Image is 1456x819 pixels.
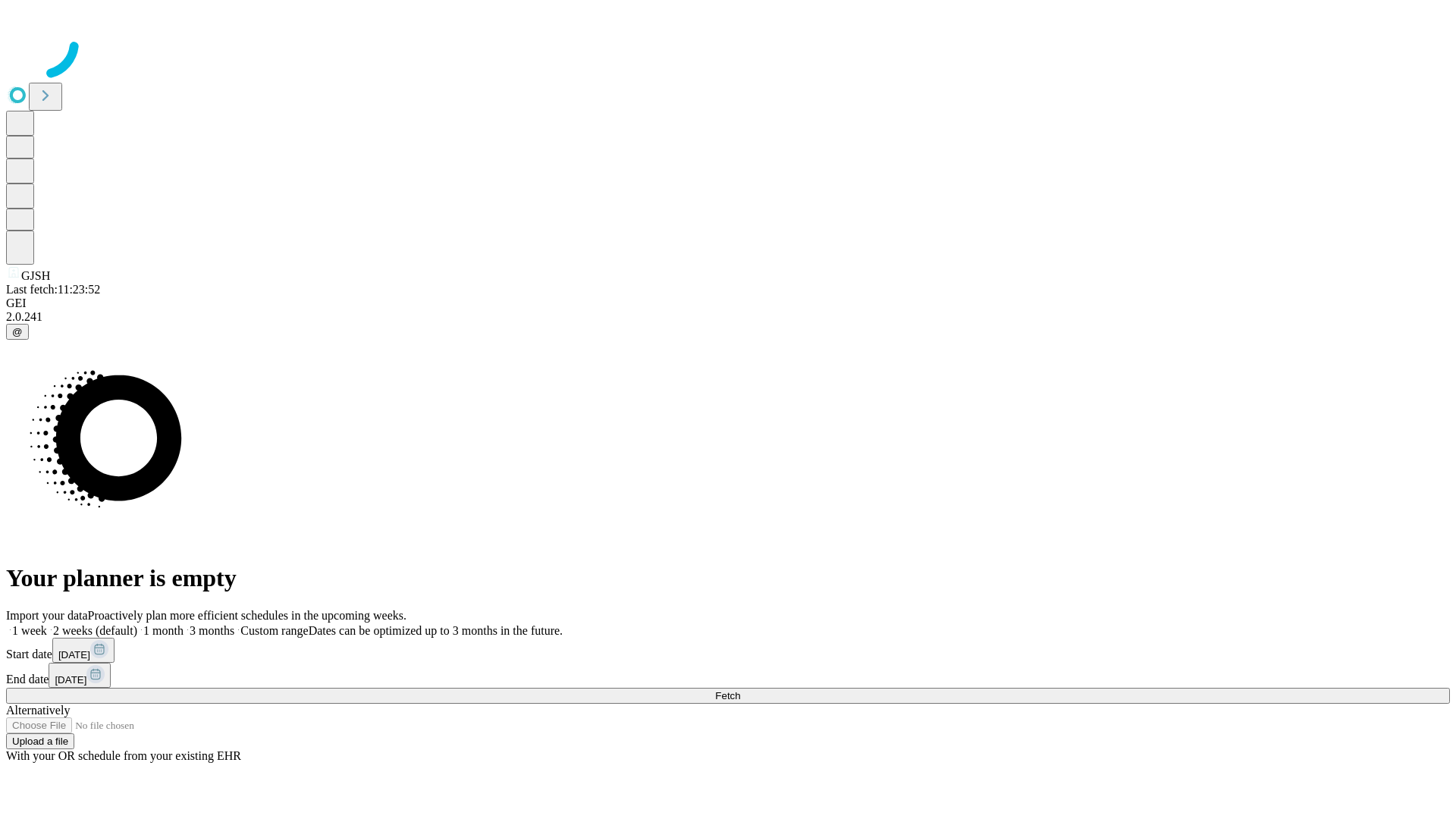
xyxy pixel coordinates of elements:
[6,638,1450,663] div: Start date
[12,624,47,637] span: 1 week
[6,297,1450,310] div: GEI
[143,624,184,637] span: 1 month
[6,704,70,717] span: Alternatively
[12,326,23,337] span: @
[6,310,1450,324] div: 2.0.241
[6,663,1450,688] div: End date
[6,283,100,296] span: Last fetch: 11:23:52
[715,690,740,701] span: Fetch
[88,609,406,622] span: Proactively plan more efficient schedules in the upcoming weeks.
[6,609,88,622] span: Import your data
[55,674,86,686] span: [DATE]
[190,624,234,637] span: 3 months
[21,269,50,282] span: GJSH
[6,749,241,762] span: With your OR schedule from your existing EHR
[53,624,137,637] span: 2 weeks (default)
[240,624,308,637] span: Custom range
[52,638,115,663] button: [DATE]
[6,733,74,749] button: Upload a file
[58,649,90,661] span: [DATE]
[6,688,1450,704] button: Fetch
[49,663,111,688] button: [DATE]
[6,324,29,340] button: @
[309,624,563,637] span: Dates can be optimized up to 3 months in the future.
[6,564,1450,592] h1: Your planner is empty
